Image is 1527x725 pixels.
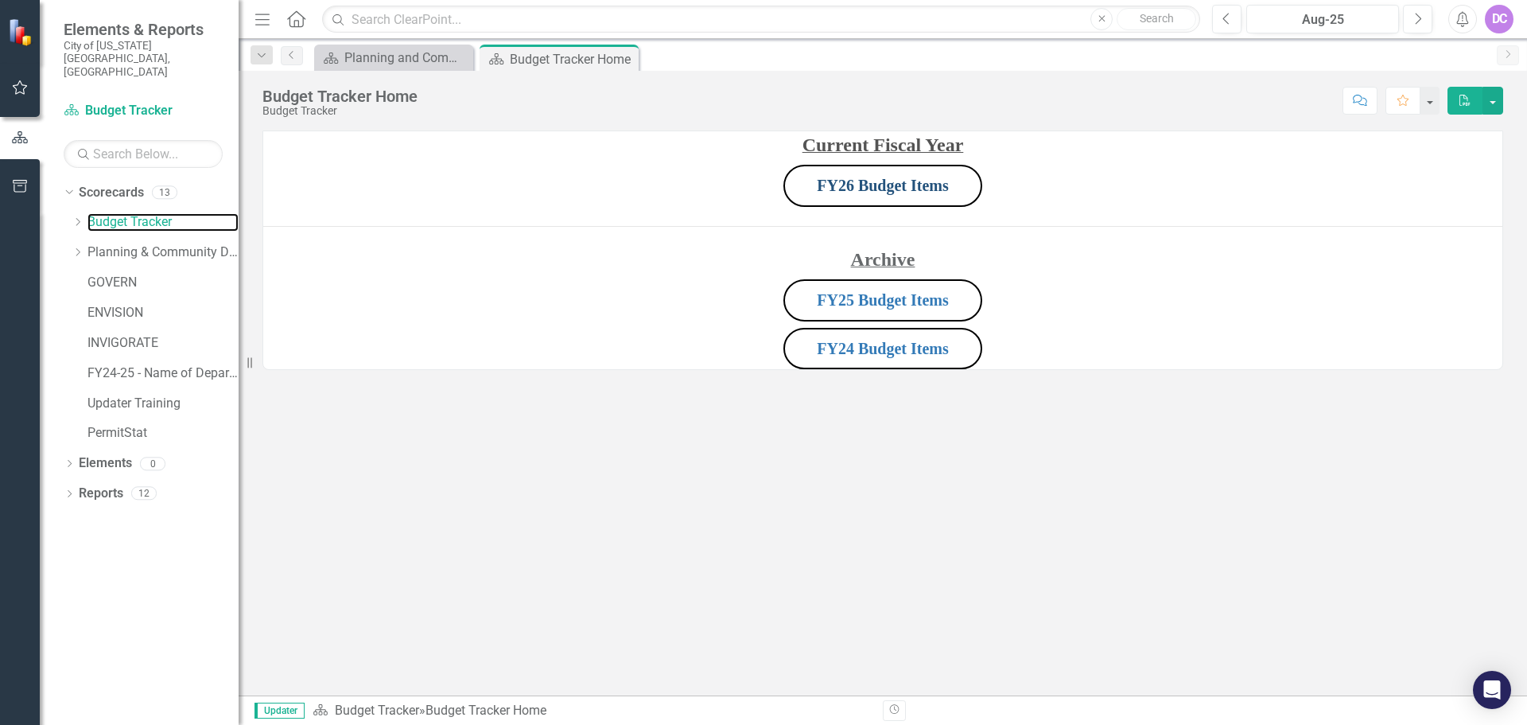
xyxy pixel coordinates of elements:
[817,291,949,309] a: FY25 Budget Items
[87,424,239,442] a: PermitStat
[64,102,223,120] a: Budget Tracker
[1117,8,1196,30] button: Search
[64,39,223,78] small: City of [US_STATE][GEOGRAPHIC_DATA], [GEOGRAPHIC_DATA]
[64,20,223,39] span: Elements & Reports
[87,364,239,383] a: FY24-25 - Name of Department
[802,134,964,155] strong: Current Fiscal Year
[344,48,469,68] div: Planning and Community Development
[322,6,1200,33] input: Search ClearPoint...
[8,18,36,46] img: ClearPoint Strategy
[254,703,305,719] span: Updater
[79,485,123,503] a: Reports
[140,457,165,470] div: 0
[817,340,949,357] a: FY24 Budget Items
[318,48,469,68] a: Planning and Community Development
[1140,12,1174,25] span: Search
[79,454,132,473] a: Elements
[783,328,982,370] button: FY24 Budget Items
[152,185,177,199] div: 13
[313,702,871,720] div: »
[87,304,239,322] a: ENVISION
[262,105,418,117] div: Budget Tracker
[87,395,239,413] a: Updater Training
[87,244,239,262] a: Planning & Community Development Home
[851,249,915,270] strong: Archive
[335,703,419,718] a: Budget Tracker
[1473,671,1511,709] div: Open Intercom Messenger
[1252,10,1393,29] div: Aug-25
[783,279,982,322] button: FY25 Budget Items
[510,49,635,69] div: Budget Tracker Home
[1485,5,1513,33] button: DC
[817,177,949,194] a: FY26 Budget Items
[87,274,239,292] a: GOVERN
[1246,5,1399,33] button: Aug-25
[262,88,418,105] div: Budget Tracker Home
[64,140,223,168] input: Search Below...
[425,703,546,718] div: Budget Tracker Home
[87,213,239,232] a: Budget Tracker
[783,165,982,207] button: FY26 Budget Items
[131,487,157,501] div: 12
[87,334,239,353] a: INVIGORATE
[79,184,144,202] a: Scorecards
